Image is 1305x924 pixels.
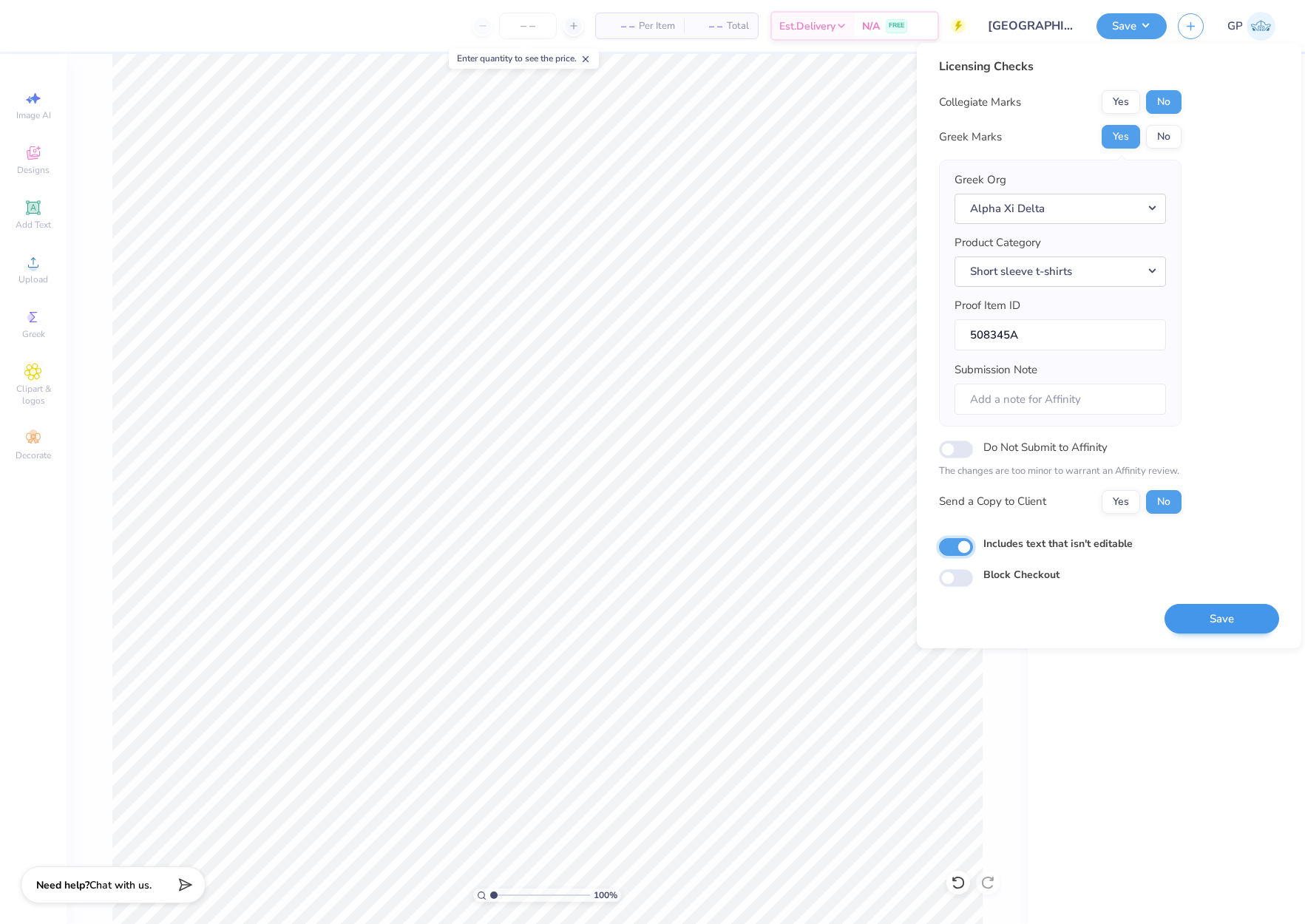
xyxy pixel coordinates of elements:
[22,328,45,340] span: Greek
[955,194,1166,224] button: Alpha Xi Delta
[977,11,1085,41] input: Untitled Design
[955,234,1041,251] label: Product Category
[939,464,1182,479] p: The changes are too minor to warrant an Affinity review.
[983,536,1133,551] label: Includes text that isn't editable
[955,384,1166,415] input: Add a note for Affinity
[1146,490,1182,514] button: No
[89,878,152,892] span: Chat with us.
[939,94,1021,111] div: Collegiate Marks
[16,219,51,231] span: Add Text
[939,129,1002,146] div: Greek Marks
[639,18,675,34] span: Per Item
[955,297,1020,314] label: Proof Item ID
[1096,13,1167,39] button: Save
[1102,125,1140,149] button: Yes
[955,361,1037,378] label: Submission Note
[16,109,51,121] span: Image AI
[1102,490,1140,514] button: Yes
[939,493,1046,510] div: Send a Copy to Client
[18,274,48,285] span: Upload
[605,18,634,34] span: – –
[983,438,1108,457] label: Do Not Submit to Affinity
[499,13,557,39] input: – –
[955,171,1006,188] label: Greek Org
[693,18,722,34] span: – –
[36,878,89,892] strong: Need help?
[983,567,1060,582] label: Block Checkout
[16,449,51,461] span: Decorate
[889,21,904,31] span: FREE
[1102,90,1140,114] button: Yes
[1165,604,1279,634] button: Save
[449,48,599,69] div: Enter quantity to see the price.
[955,257,1166,287] button: Short sleeve t-shirts
[17,164,50,176] span: Designs
[727,18,749,34] span: Total
[939,58,1182,75] div: Licensing Checks
[1227,12,1275,41] a: GP
[7,383,59,407] span: Clipart & logos
[779,18,835,34] span: Est. Delivery
[1146,125,1182,149] button: No
[862,18,880,34] span: N/A
[1227,18,1243,35] span: GP
[594,889,617,902] span: 100 %
[1247,12,1275,41] img: Germaine Penalosa
[1146,90,1182,114] button: No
